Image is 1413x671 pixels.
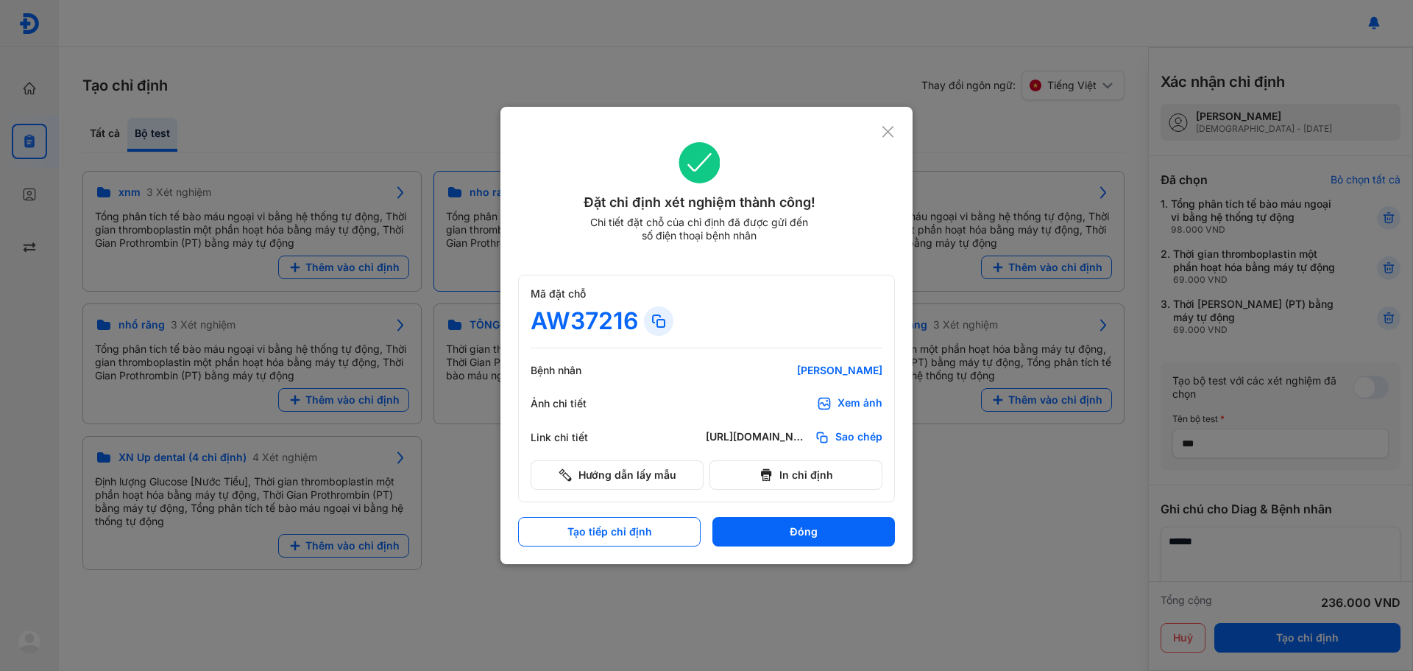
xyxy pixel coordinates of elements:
[531,364,619,377] div: Bệnh nhân
[709,460,882,490] button: In chỉ định
[837,396,882,411] div: Xem ảnh
[531,460,704,490] button: Hướng dẫn lấy mẫu
[531,397,619,410] div: Ảnh chi tiết
[712,517,895,547] button: Đóng
[531,287,882,301] div: Mã đặt chỗ
[706,430,809,445] div: [URL][DOMAIN_NAME]
[835,430,882,445] span: Sao chép
[518,517,701,547] button: Tạo tiếp chỉ định
[531,306,638,336] div: AW37216
[706,364,882,377] div: [PERSON_NAME]
[518,192,881,213] div: Đặt chỉ định xét nghiệm thành công!
[584,216,815,242] div: Chi tiết đặt chỗ của chỉ định đã được gửi đến số điện thoại bệnh nhân
[531,431,619,444] div: Link chi tiết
